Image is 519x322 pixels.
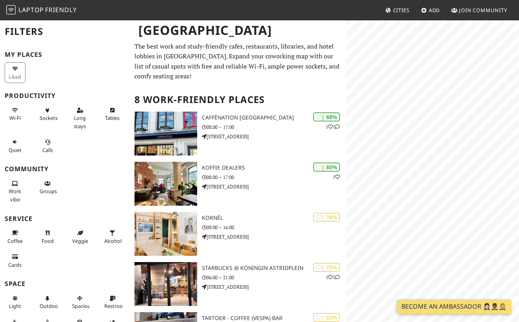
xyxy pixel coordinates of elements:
[37,136,58,156] button: Calls
[202,133,346,140] p: [STREET_ADDRESS]
[5,136,25,156] button: Quiet
[382,3,413,17] a: Cities
[130,162,346,206] a: Koffie Dealers | 80% 1 Koffie Dealers 08:00 – 17:00 [STREET_ADDRESS]
[202,265,346,271] h3: Starbucks @ Koningin Astridplein
[37,226,58,247] button: Food
[9,147,22,154] span: Quiet
[40,114,58,121] span: Power sockets
[37,104,58,125] button: Sockets
[5,250,25,271] button: Cards
[202,174,346,181] p: 08:00 – 17:00
[397,299,511,314] a: Become an Ambassador 🤵🏻‍♀️🤵🏾‍♂️🤵🏼‍♀️
[7,237,23,244] span: Coffee
[18,5,44,14] span: Laptop
[448,3,510,17] a: Join Community
[202,274,346,281] p: 06:00 – 21:00
[5,292,25,313] button: Light
[134,88,341,112] h2: 8 Work-Friendly Places
[326,273,340,281] p: 1 1
[70,226,91,247] button: Veggie
[6,4,77,17] a: LaptopFriendly LaptopFriendly
[45,5,76,14] span: Friendly
[9,114,21,121] span: Stable Wi-Fi
[130,262,346,306] a: Starbucks @ Koningin Astridplein | 75% 11 Starbucks @ Koningin Astridplein 06:00 – 21:00 [STREET_...
[5,280,125,288] h3: Space
[134,162,197,206] img: Koffie Dealers
[313,112,340,121] div: | 88%
[202,315,346,322] h3: Tartoer - Coffee (Vespa) Bar
[313,213,340,222] div: | 78%
[134,112,197,156] img: Caffènation Antwerp City Center
[9,302,21,309] span: Natural light
[202,215,346,221] h3: Kornél
[72,237,88,244] span: Veggie
[40,188,57,195] span: Group tables
[459,7,507,14] span: Join Community
[104,237,122,244] span: Alcohol
[102,104,123,125] button: Tables
[6,5,16,14] img: LaptopFriendly
[134,262,197,306] img: Starbucks @ Koningin Astridplein
[5,215,125,223] h3: Service
[202,165,346,171] h3: Koffie Dealers
[5,226,25,247] button: Coffee
[202,183,346,190] p: [STREET_ADDRESS]
[102,292,123,313] button: Restroom
[429,7,440,14] span: Add
[40,302,60,309] span: Outdoor area
[42,147,53,154] span: Video/audio calls
[5,20,125,43] h2: Filters
[72,302,93,309] span: Spacious
[202,123,346,131] p: 08:00 – 17:00
[5,51,125,58] h3: My Places
[313,163,340,172] div: | 80%
[134,42,341,81] p: The best work and study-friendly cafes, restaurants, libraries, and hotel lobbies in [GEOGRAPHIC_...
[130,212,346,256] a: Kornél | 78% Kornél 08:00 – 16:00 [STREET_ADDRESS]
[132,20,345,41] h1: [GEOGRAPHIC_DATA]
[5,104,25,125] button: Wi-Fi
[134,212,197,256] img: Kornél
[202,114,346,121] h3: Caffènation [GEOGRAPHIC_DATA]
[5,165,125,173] h3: Community
[102,226,123,247] button: Alcohol
[42,237,54,244] span: Food
[70,292,91,313] button: Spacious
[313,263,340,272] div: | 75%
[105,114,120,121] span: Work-friendly tables
[393,7,410,14] span: Cities
[37,292,58,313] button: Outdoor
[9,188,21,203] span: People working
[104,302,127,309] span: Restroom
[326,123,340,130] p: 1 1
[202,224,346,231] p: 08:00 – 16:00
[202,283,346,291] p: [STREET_ADDRESS]
[313,313,340,322] div: | 63%
[333,173,340,181] p: 1
[5,92,125,99] h3: Productivity
[202,233,346,241] p: [STREET_ADDRESS]
[70,104,91,132] button: Long stays
[8,261,22,268] span: Credit cards
[130,112,346,156] a: Caffènation Antwerp City Center | 88% 11 Caffènation [GEOGRAPHIC_DATA] 08:00 – 17:00 [STREET_ADDR...
[418,3,443,17] a: Add
[37,177,58,198] button: Groups
[5,177,25,206] button: Work vibe
[74,114,86,129] span: Long stays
